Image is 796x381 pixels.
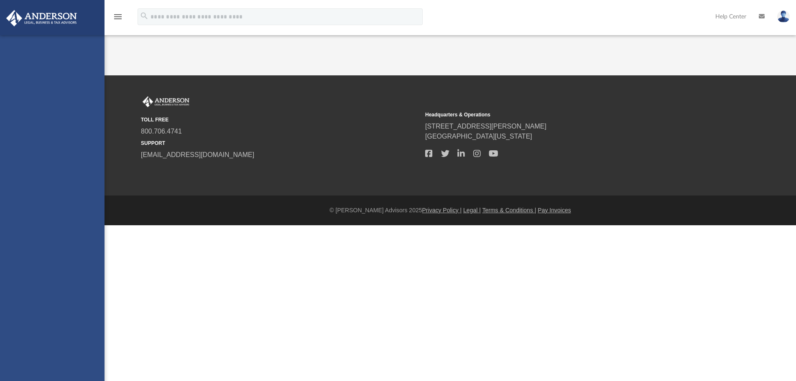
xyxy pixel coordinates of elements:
a: Pay Invoices [538,207,571,214]
img: Anderson Advisors Platinum Portal [4,10,79,26]
small: SUPPORT [141,139,419,147]
a: Privacy Policy | [422,207,462,214]
img: User Pic [777,10,790,23]
div: © [PERSON_NAME] Advisors 2025 [105,206,796,215]
i: menu [113,12,123,22]
small: TOLL FREE [141,116,419,124]
a: [GEOGRAPHIC_DATA][US_STATE] [425,133,532,140]
a: [EMAIL_ADDRESS][DOMAIN_NAME] [141,151,254,158]
img: Anderson Advisors Platinum Portal [141,96,191,107]
a: menu [113,16,123,22]
a: 800.706.4741 [141,128,182,135]
i: search [140,11,149,21]
small: Headquarters & Operations [425,111,704,118]
a: Legal | [463,207,481,214]
a: [STREET_ADDRESS][PERSON_NAME] [425,123,546,130]
a: Terms & Conditions | [482,207,536,214]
